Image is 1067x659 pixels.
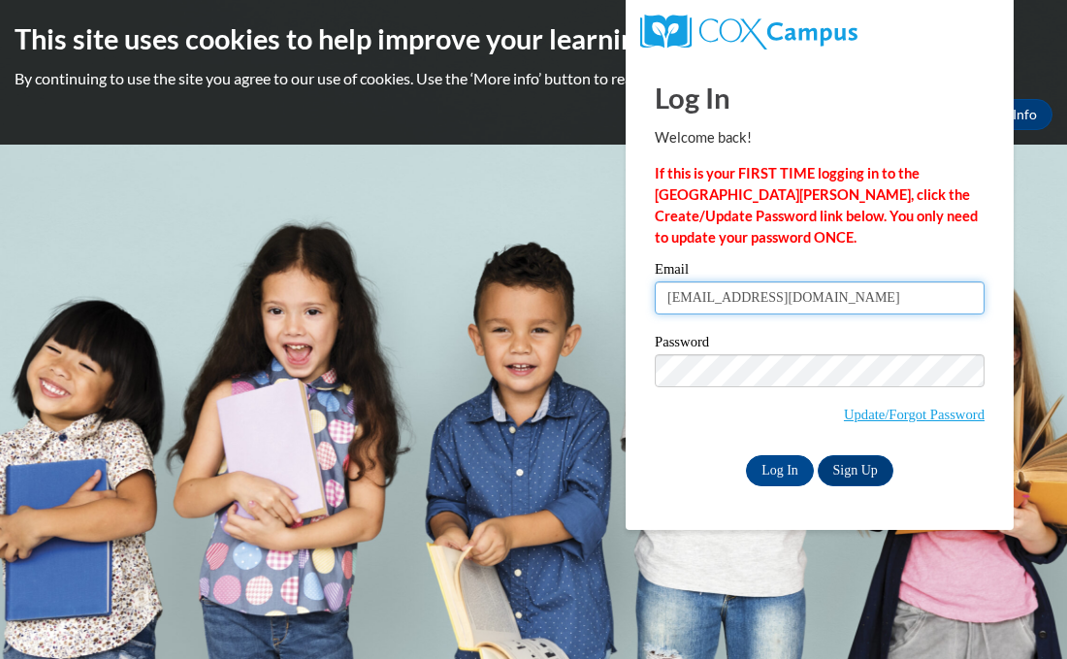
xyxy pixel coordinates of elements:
[640,15,857,49] img: COX Campus
[655,262,985,281] label: Email
[655,127,985,148] p: Welcome back!
[655,335,985,354] label: Password
[655,165,978,246] strong: If this is your FIRST TIME logging in to the [GEOGRAPHIC_DATA][PERSON_NAME], click the Create/Upd...
[746,455,814,486] input: Log In
[655,78,985,117] h1: Log In
[818,455,893,486] a: Sign Up
[15,68,1052,89] p: By continuing to use the site you agree to our use of cookies. Use the ‘More info’ button to read...
[844,407,985,422] a: Update/Forgot Password
[15,19,1052,58] h2: This site uses cookies to help improve your learning experience.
